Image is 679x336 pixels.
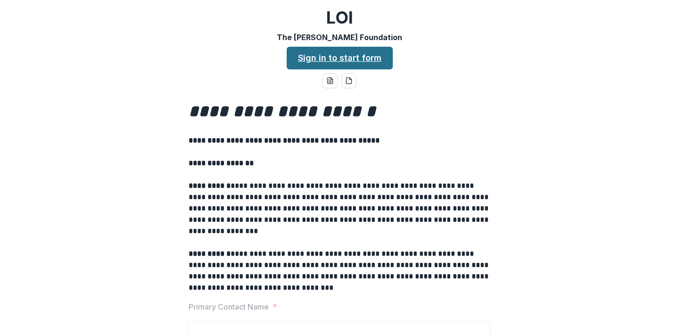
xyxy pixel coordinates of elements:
[287,47,393,69] a: Sign in to start form
[326,8,353,28] h2: LOI
[277,32,402,43] p: The [PERSON_NAME] Foundation
[323,73,338,88] button: word-download
[189,301,269,312] p: Primary Contact Name
[341,73,356,88] button: pdf-download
